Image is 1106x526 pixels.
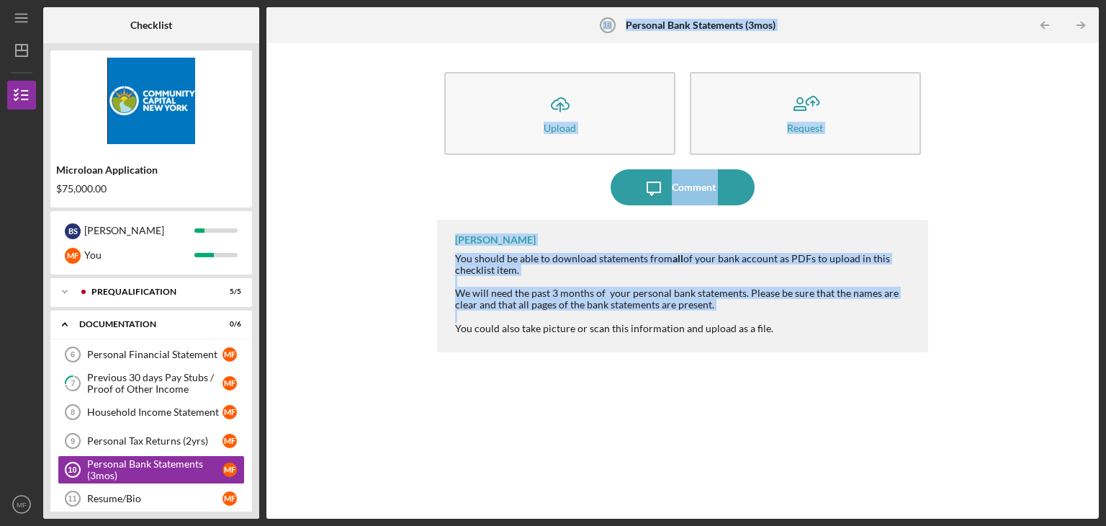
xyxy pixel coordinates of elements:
a: 8Household Income StatementMF [58,398,245,427]
div: M F [222,347,237,362]
tspan: 9 [71,437,75,445]
div: M F [222,463,237,477]
div: Personal Financial Statement [87,349,222,360]
b: Personal Bank Statements (3mos) [626,19,775,31]
div: You should be able to download statements from of your bank account as PDFs to upload in this che... [455,253,914,334]
tspan: 7 [71,379,76,388]
img: Product logo [50,58,252,144]
a: 9Personal Tax Returns (2yrs)MF [58,427,245,455]
div: Prequalification [91,287,205,296]
div: Documentation [79,320,205,329]
tspan: 10 [603,21,611,30]
div: [PERSON_NAME] [84,218,194,243]
div: Personal Bank Statements (3mos) [87,458,222,481]
a: 11Resume/BioMF [58,484,245,513]
div: [PERSON_NAME] [455,234,536,246]
button: Upload [444,72,675,155]
tspan: 6 [71,350,75,359]
div: M F [222,434,237,448]
div: M F [222,491,237,506]
div: M F [65,248,81,264]
div: 5 / 5 [215,287,241,296]
div: 0 / 6 [215,320,241,329]
strong: all [673,252,683,264]
div: B S [65,223,81,239]
button: Request [690,72,921,155]
a: 6Personal Financial StatementMF [58,340,245,369]
text: MF [17,501,27,509]
b: Checklist [130,19,172,31]
button: MF [7,490,36,519]
div: $75,000.00 [56,183,246,195]
tspan: 11 [68,494,76,503]
a: 7Previous 30 days Pay Stubs / Proof of Other IncomeMF [58,369,245,398]
div: M F [222,376,237,391]
div: Resume/Bio [87,493,222,504]
div: Personal Tax Returns (2yrs) [87,435,222,447]
div: M F [222,405,237,419]
div: Previous 30 days Pay Stubs / Proof of Other Income [87,372,222,395]
div: Request [787,122,823,133]
tspan: 10 [68,465,76,474]
button: Comment [611,169,755,205]
a: 10Personal Bank Statements (3mos)MF [58,455,245,484]
div: You [84,243,194,267]
tspan: 8 [71,408,75,416]
div: Comment [672,169,716,205]
div: Upload [544,122,576,133]
div: Household Income Statement [87,406,222,418]
div: Microloan Application [56,164,246,176]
